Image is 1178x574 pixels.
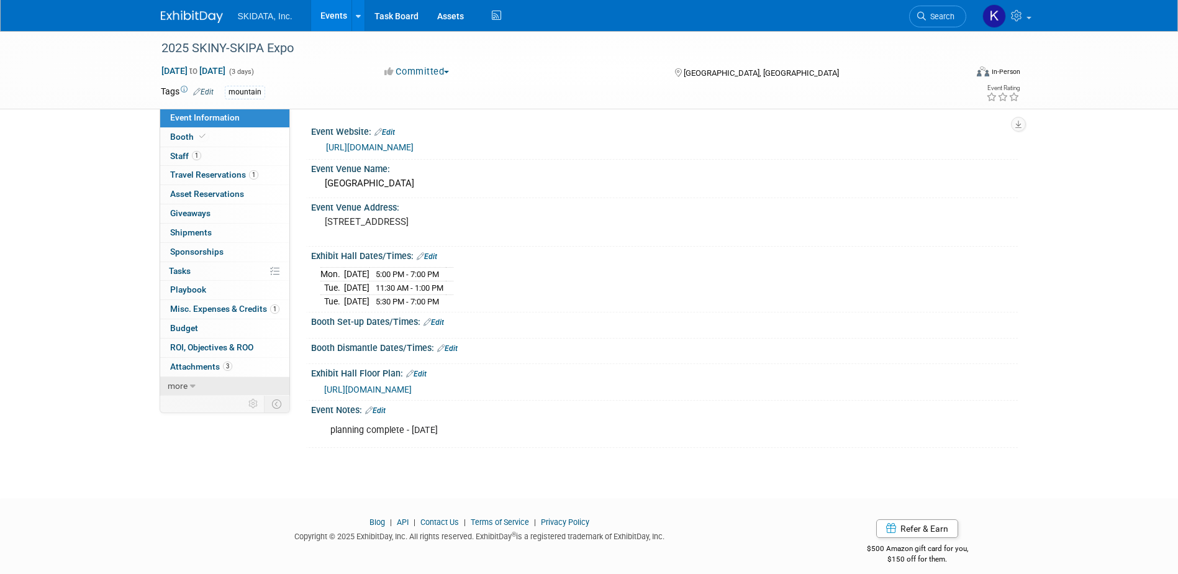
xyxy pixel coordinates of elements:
span: Tasks [169,266,191,276]
span: 11:30 AM - 1:00 PM [376,283,443,293]
span: Attachments [170,362,232,371]
td: Tue. [320,281,344,295]
span: 3 [223,362,232,371]
td: [DATE] [344,294,369,307]
div: Exhibit Hall Floor Plan: [311,364,1018,380]
a: Misc. Expenses & Credits1 [160,300,289,319]
a: [URL][DOMAIN_NAME] [324,385,412,394]
a: Playbook [160,281,289,299]
div: Event Rating [986,85,1020,91]
a: Staff1 [160,147,289,166]
span: 1 [270,304,279,314]
td: Personalize Event Tab Strip [243,396,265,412]
a: Edit [424,318,444,327]
a: more [160,377,289,396]
a: Tasks [160,262,289,281]
span: | [461,517,469,527]
td: Tue. [320,294,344,307]
a: Shipments [160,224,289,242]
span: Search [926,12,954,21]
td: [DATE] [344,268,369,281]
a: Edit [374,128,395,137]
a: Edit [406,370,427,378]
a: Booth [160,128,289,147]
div: Exhibit Hall Dates/Times: [311,247,1018,263]
a: Event Information [160,109,289,127]
td: Tags [161,85,214,99]
div: [GEOGRAPHIC_DATA] [320,174,1008,193]
span: Misc. Expenses & Credits [170,304,279,314]
span: Giveaways [170,208,211,218]
div: Booth Dismantle Dates/Times: [311,339,1018,355]
a: Budget [160,319,289,338]
span: Sponsorships [170,247,224,257]
span: | [410,517,419,527]
div: Copyright © 2025 ExhibitDay, Inc. All rights reserved. ExhibitDay is a registered trademark of Ex... [161,528,799,542]
span: 1 [249,170,258,180]
span: Asset Reservations [170,189,244,199]
td: [DATE] [344,281,369,295]
a: Edit [193,88,214,96]
a: Edit [417,252,437,261]
td: Toggle Event Tabs [264,396,289,412]
div: In-Person [991,67,1020,76]
a: Search [909,6,966,27]
a: Edit [365,406,386,415]
span: 5:00 PM - 7:00 PM [376,270,439,279]
span: to [188,66,199,76]
div: Booth Set-up Dates/Times: [311,312,1018,329]
span: Playbook [170,285,206,294]
a: ROI, Objectives & ROO [160,339,289,357]
a: API [397,517,409,527]
button: Committed [380,65,454,78]
div: 2025 SKINY-SKIPA Expo [157,37,948,60]
img: Kim Masoner [982,4,1006,28]
img: Format-Inperson.png [977,66,989,76]
a: Sponsorships [160,243,289,262]
a: Attachments3 [160,358,289,376]
span: (3 days) [228,68,254,76]
a: Asset Reservations [160,185,289,204]
span: 5:30 PM - 7:00 PM [376,297,439,306]
span: [DATE] [DATE] [161,65,226,76]
pre: [STREET_ADDRESS] [325,216,592,227]
span: Event Information [170,112,240,122]
span: | [387,517,395,527]
div: $150 off for them. [817,554,1018,565]
a: Terms of Service [471,517,529,527]
div: Event Website: [311,122,1018,139]
span: Budget [170,323,198,333]
div: Event Format [893,65,1021,83]
span: more [168,381,188,391]
div: Event Notes: [311,401,1018,417]
a: Contact Us [420,517,459,527]
a: Edit [437,344,458,353]
a: Blog [369,517,385,527]
a: Refer & Earn [876,519,958,538]
div: Event Venue Address: [311,198,1018,214]
span: Booth [170,132,208,142]
td: Mon. [320,268,344,281]
span: ROI, Objectives & ROO [170,342,253,352]
img: ExhibitDay [161,11,223,23]
span: Travel Reservations [170,170,258,180]
a: Giveaways [160,204,289,223]
div: mountain [225,86,265,99]
a: Travel Reservations1 [160,166,289,184]
i: Booth reservation complete [199,133,206,140]
span: Shipments [170,227,212,237]
a: Privacy Policy [541,517,589,527]
span: Staff [170,151,201,161]
span: [GEOGRAPHIC_DATA], [GEOGRAPHIC_DATA] [684,68,839,78]
a: [URL][DOMAIN_NAME] [326,142,414,152]
span: SKIDATA, Inc. [238,11,292,21]
span: 1 [192,151,201,160]
sup: ® [512,531,516,538]
span: | [531,517,539,527]
div: Event Venue Name: [311,160,1018,175]
div: $500 Amazon gift card for you, [817,535,1018,564]
div: planning complete - [DATE] [322,418,881,443]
